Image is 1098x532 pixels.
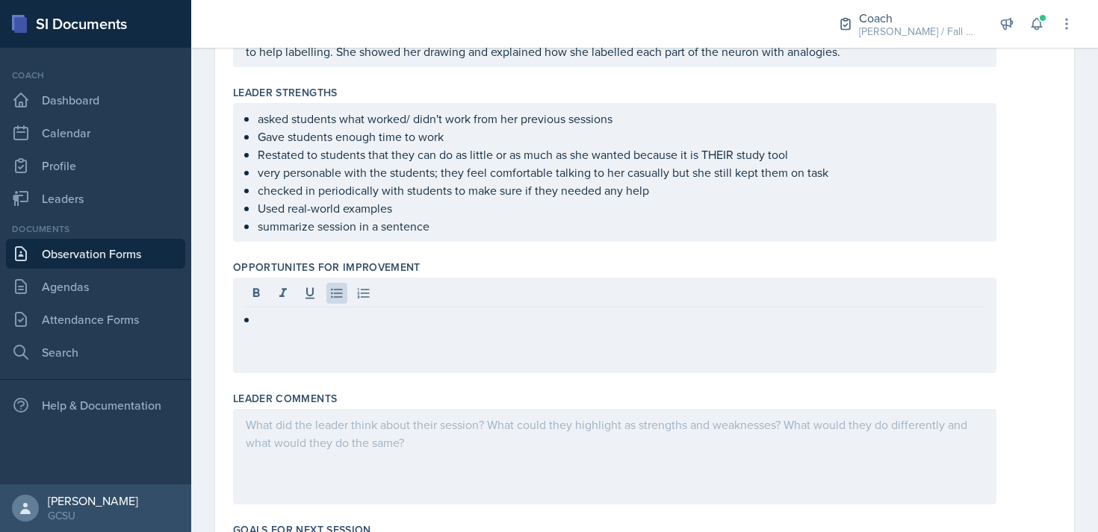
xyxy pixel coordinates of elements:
p: checked in periodically with students to make sure if they needed any help [258,181,984,199]
div: GCSU [48,508,138,523]
p: very personable with the students; they feel comfortable talking to her casually but she still ke... [258,163,984,181]
div: [PERSON_NAME] [48,493,138,508]
a: Attendance Forms [6,304,185,334]
a: Leaders [6,184,185,213]
p: summarize session in a sentence [258,217,984,235]
a: Profile [6,151,185,181]
a: Agendas [6,272,185,301]
p: Restated to students that they can do as little or as much as she wanted because it is THEIR stud... [258,145,984,163]
a: Calendar [6,118,185,148]
p: Used real-world examples [258,199,984,217]
label: Opportunites for Improvement [233,260,421,275]
p: Gave students enough time to work [258,128,984,145]
p: asked students what worked/ didn't work from her previous sessions [258,110,984,128]
a: Search [6,337,185,367]
a: Observation Forms [6,239,185,269]
label: Leader Strengths [233,85,338,100]
div: Documents [6,222,185,236]
a: Dashboard [6,85,185,115]
div: [PERSON_NAME] / Fall 2025 [859,24,978,40]
div: Coach [6,69,185,82]
div: Help & Documentation [6,390,185,420]
label: Leader Comments [233,391,337,406]
div: Coach [859,9,978,27]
